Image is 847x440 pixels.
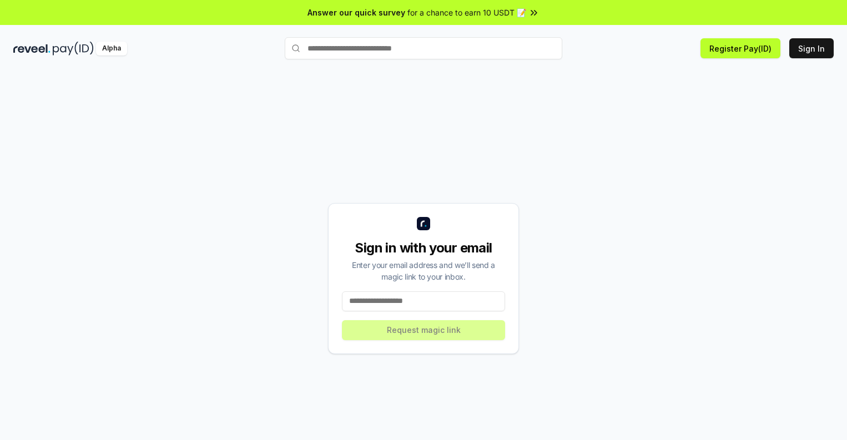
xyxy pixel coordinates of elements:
span: Answer our quick survey [307,7,405,18]
div: Enter your email address and we’ll send a magic link to your inbox. [342,259,505,282]
div: Sign in with your email [342,239,505,257]
img: logo_small [417,217,430,230]
div: Alpha [96,42,127,55]
button: Sign In [789,38,834,58]
span: for a chance to earn 10 USDT 📝 [407,7,526,18]
button: Register Pay(ID) [700,38,780,58]
img: pay_id [53,42,94,55]
img: reveel_dark [13,42,51,55]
